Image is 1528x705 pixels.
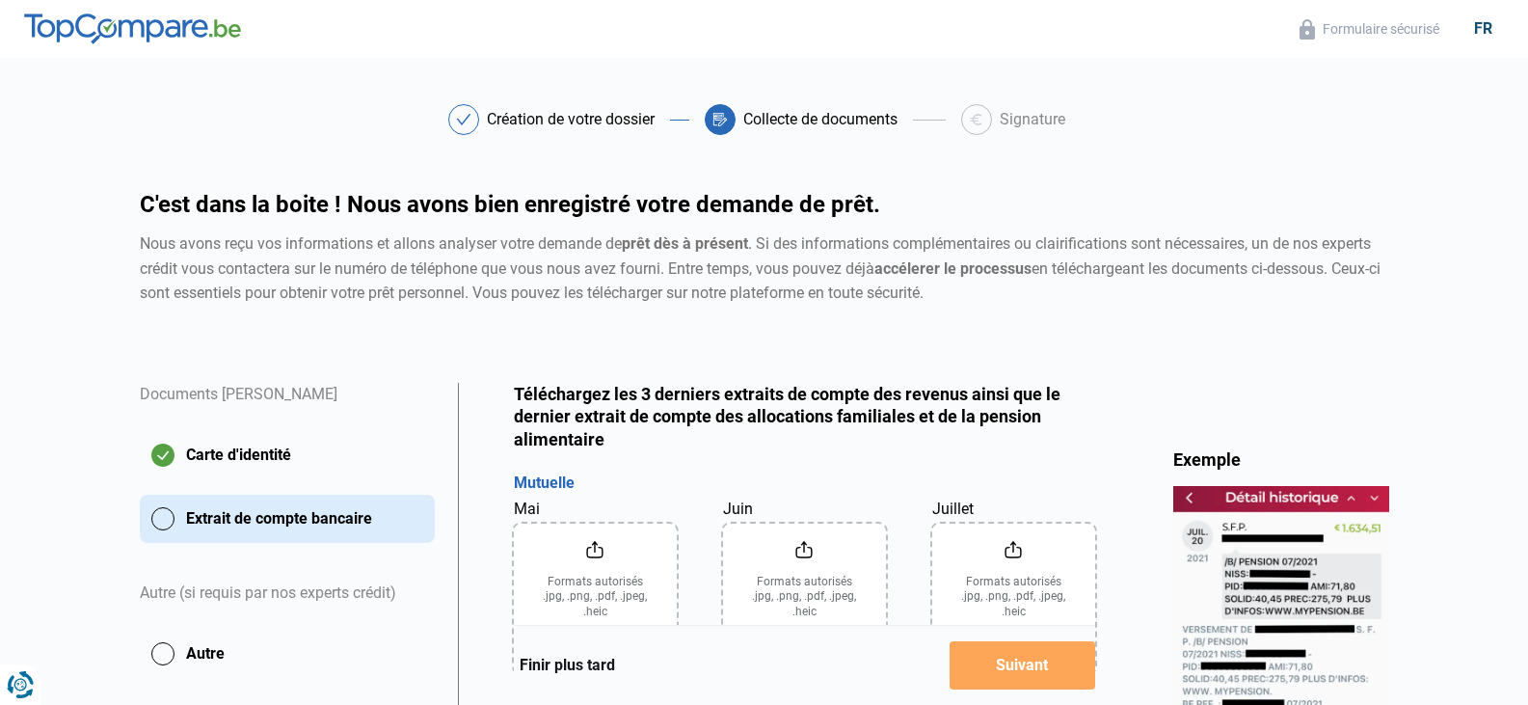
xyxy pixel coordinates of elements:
button: Formulaire sécurisé [1294,18,1445,41]
div: Autre (si requis par nos experts crédit) [140,558,435,630]
button: Carte d'identité [140,431,435,479]
h3: Mutuelle [514,474,1095,494]
button: Autre [140,630,435,678]
h1: C'est dans la boite ! Nous avons bien enregistré votre demande de prêt. [140,193,1389,216]
div: Exemple [1173,448,1389,471]
div: Collecte de documents [743,112,898,127]
div: Création de votre dossier [487,112,655,127]
button: Suivant [950,641,1095,690]
div: Signature [1000,112,1065,127]
label: Mai [514,498,540,521]
label: Juillet [932,498,974,521]
h2: Téléchargez les 3 derniers extraits de compte des revenus ainsi que le dernier extrait de compte ... [514,383,1095,450]
div: fr [1462,19,1504,38]
img: TopCompare.be [24,14,241,44]
div: Documents [PERSON_NAME] [140,383,435,431]
label: Juin [723,498,753,521]
button: Finir plus tard [514,653,621,678]
button: Extrait de compte bancaire [140,495,435,543]
div: Nous avons reçu vos informations et allons analyser votre demande de . Si des informations complé... [140,231,1389,306]
strong: prêt dès à présent [622,234,748,253]
strong: accélerer le processus [874,259,1032,278]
